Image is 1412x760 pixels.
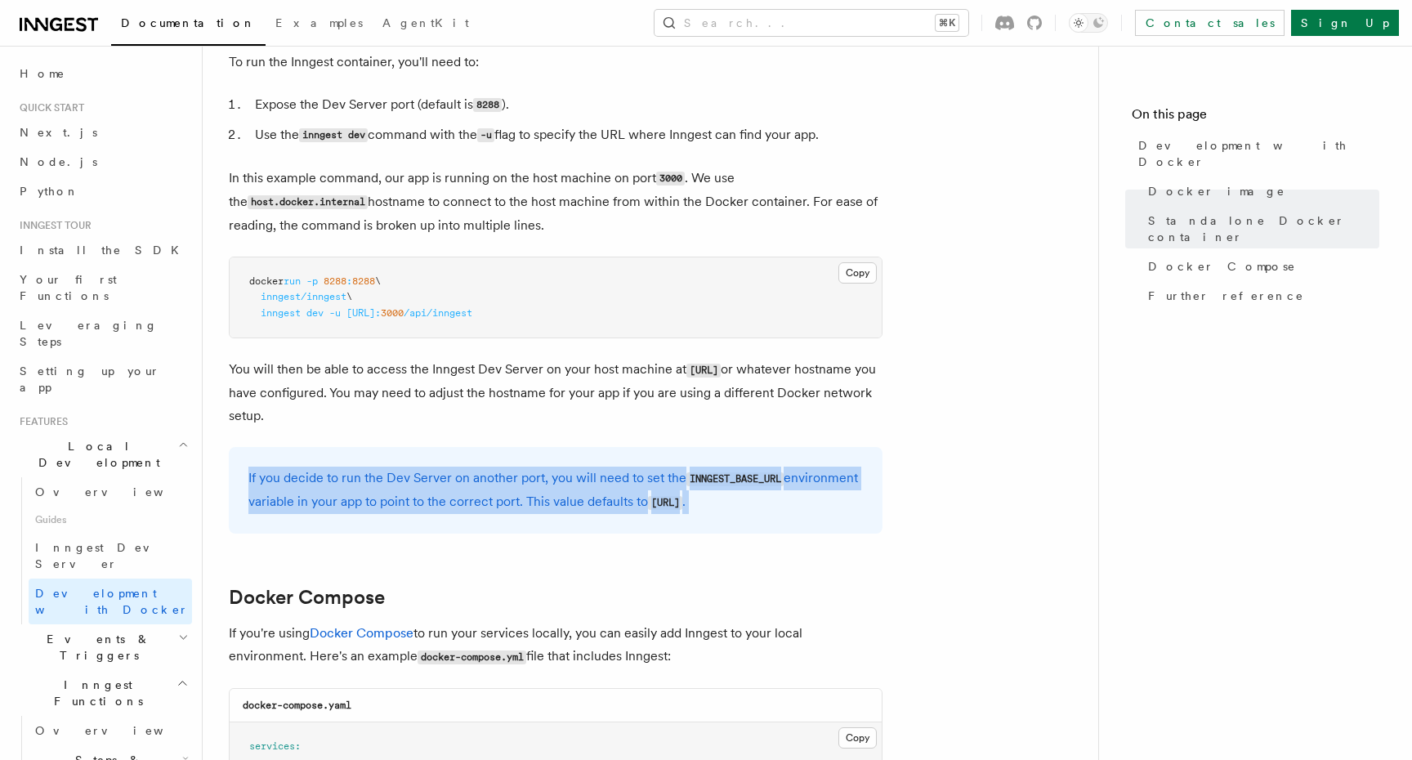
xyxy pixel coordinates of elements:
span: 8288 [324,275,346,287]
span: run [284,275,301,287]
span: Next.js [20,126,97,139]
button: Events & Triggers [13,624,192,670]
p: If you're using to run your services locally, you can easily add Inngest to your local environmen... [229,622,882,668]
p: If you decide to run the Dev Server on another port, you will need to set the environment variabl... [248,467,863,514]
span: Standalone Docker container [1148,212,1379,245]
button: Copy [838,262,877,284]
a: Overview [29,716,192,745]
span: Node.js [20,155,97,168]
div: Local Development [13,477,192,624]
span: Install the SDK [20,244,189,257]
a: Leveraging Steps [13,311,192,356]
span: Further reference [1148,288,1304,304]
a: Overview [29,477,192,507]
span: Leveraging Steps [20,319,158,348]
h4: On this page [1132,105,1379,131]
a: Sign Up [1291,10,1399,36]
a: Development with Docker [1132,131,1379,177]
button: Inngest Functions [13,670,192,716]
code: [URL] [648,496,682,510]
span: Quick start [13,101,84,114]
a: Inngest Dev Server [29,533,192,579]
span: : [295,740,301,752]
button: Copy [838,727,877,749]
span: : [346,275,352,287]
span: 8288 [352,275,375,287]
span: \ [346,291,352,302]
a: Install the SDK [13,235,192,265]
span: Local Development [13,438,178,471]
button: Local Development [13,431,192,477]
span: Examples [275,16,363,29]
a: Setting up your app [13,356,192,402]
code: INNGEST_BASE_URL [686,472,784,486]
span: Development with Docker [1138,137,1379,170]
span: Inngest tour [13,219,92,232]
a: Python [13,177,192,206]
span: Events & Triggers [13,631,178,664]
code: docker-compose.yaml [243,700,351,711]
span: Inngest Functions [13,677,176,709]
li: Expose the Dev Server port (default is ). [250,93,882,117]
a: Next.js [13,118,192,147]
span: Your first Functions [20,273,117,302]
span: docker [249,275,284,287]
span: Docker image [1148,183,1285,199]
span: Overview [35,485,203,498]
span: Development with Docker [35,587,189,616]
span: Docker Compose [1148,258,1296,275]
span: [URL]: [346,307,381,319]
a: Docker Compose [1142,252,1379,281]
a: Contact sales [1135,10,1285,36]
button: Search...⌘K [655,10,968,36]
span: /api/inngest [404,307,472,319]
span: 3000 [381,307,404,319]
code: 3000 [656,172,685,186]
code: docker-compose.yml [418,650,526,664]
a: Docker Compose [310,625,413,641]
code: -u [477,128,494,142]
span: services [249,740,295,752]
a: Your first Functions [13,265,192,311]
p: To run the Inngest container, you'll need to: [229,51,882,74]
span: AgentKit [382,16,469,29]
p: You will then be able to access the Inngest Dev Server on your host machine at or whatever hostna... [229,358,882,427]
span: Python [20,185,79,198]
code: host.docker.internal [248,195,368,209]
a: Node.js [13,147,192,177]
a: Documentation [111,5,266,46]
kbd: ⌘K [936,15,958,31]
a: Docker image [1142,177,1379,206]
code: [URL] [686,364,721,378]
a: Standalone Docker container [1142,206,1379,252]
button: Toggle dark mode [1069,13,1108,33]
span: inngest/inngest [261,291,346,302]
a: Home [13,59,192,88]
span: Documentation [121,16,256,29]
a: Further reference [1142,281,1379,311]
li: Use the command with the flag to specify the URL where Inngest can find your app. [250,123,882,147]
span: inngest [261,307,301,319]
span: -u [329,307,341,319]
a: Docker Compose [229,586,385,609]
a: Development with Docker [29,579,192,624]
a: AgentKit [373,5,479,44]
a: Examples [266,5,373,44]
span: -p [306,275,318,287]
span: Guides [29,507,192,533]
span: Overview [35,724,203,737]
p: In this example command, our app is running on the host machine on port . We use the hostname to ... [229,167,882,237]
span: Home [20,65,65,82]
span: Setting up your app [20,364,160,394]
code: 8288 [473,98,502,112]
span: Inngest Dev Server [35,541,175,570]
span: Features [13,415,68,428]
span: dev [306,307,324,319]
span: \ [375,275,381,287]
code: inngest dev [299,128,368,142]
